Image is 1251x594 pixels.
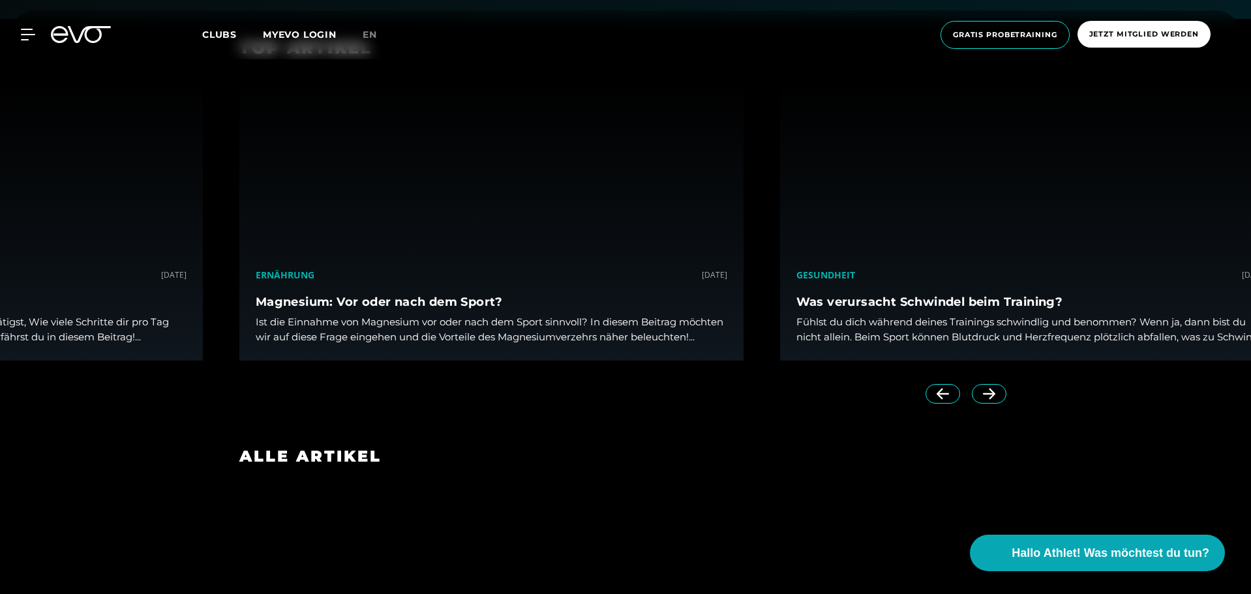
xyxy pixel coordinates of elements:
[970,535,1225,571] button: Hallo Athlet! Was möchtest du tun?
[161,268,187,282] div: [DATE]
[256,269,314,281] a: Ernährung
[702,268,727,282] div: [DATE]
[256,315,727,344] div: Ist die Einnahme von Magnesium vor oder nach dem Sport sinnvoll? In diesem Beitrag möchten wir au...
[239,447,1012,466] h3: Alle Artikel
[1012,544,1209,562] span: Hallo Athlet! Was möchtest du tun?
[363,27,393,42] a: en
[256,293,727,311] h4: Magnesium: Vor oder nach dem Sport?
[953,29,1057,40] span: Gratis Probetraining
[202,28,263,40] a: Clubs
[263,29,337,40] a: MYEVO LOGIN
[937,21,1074,49] a: Gratis Probetraining
[1074,21,1214,49] a: Jetzt Mitglied werden
[1089,29,1199,40] span: Jetzt Mitglied werden
[796,269,855,281] a: Gesundheit
[239,78,744,361] a: Magnesium: Vor oder nach dem Sport?
[256,293,727,344] a: Magnesium: Vor oder nach dem Sport?Ist die Einnahme von Magnesium vor oder nach dem Sport sinnvol...
[202,29,237,40] span: Clubs
[363,29,377,40] span: en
